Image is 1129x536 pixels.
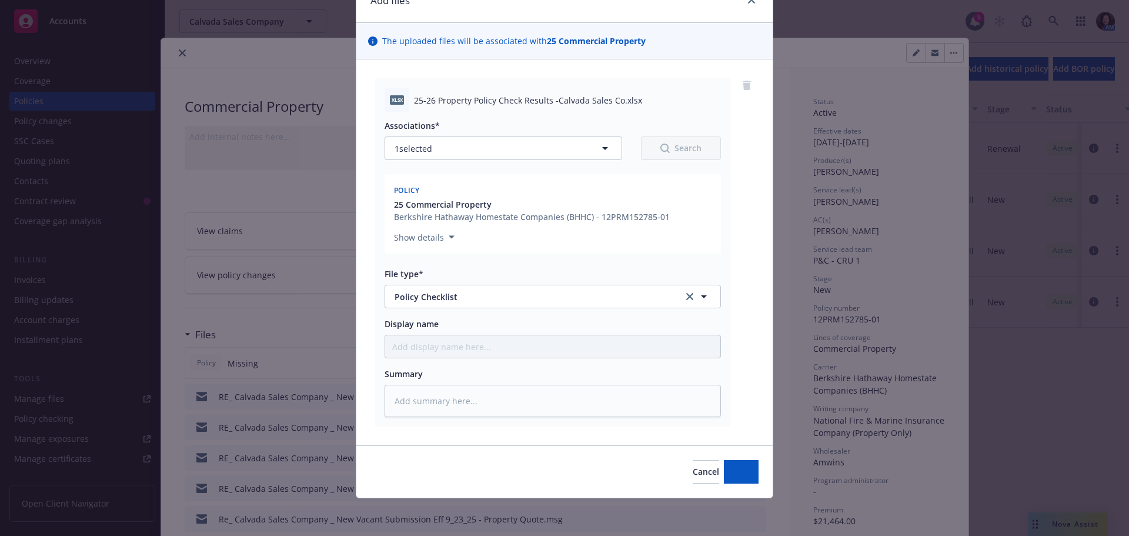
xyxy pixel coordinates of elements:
span: Cancel [693,466,719,477]
input: Add display name here... [385,335,720,358]
span: Add files [724,466,759,477]
button: Cancel [693,460,719,484]
button: Add files [724,460,759,484]
span: Summary [385,368,423,379]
